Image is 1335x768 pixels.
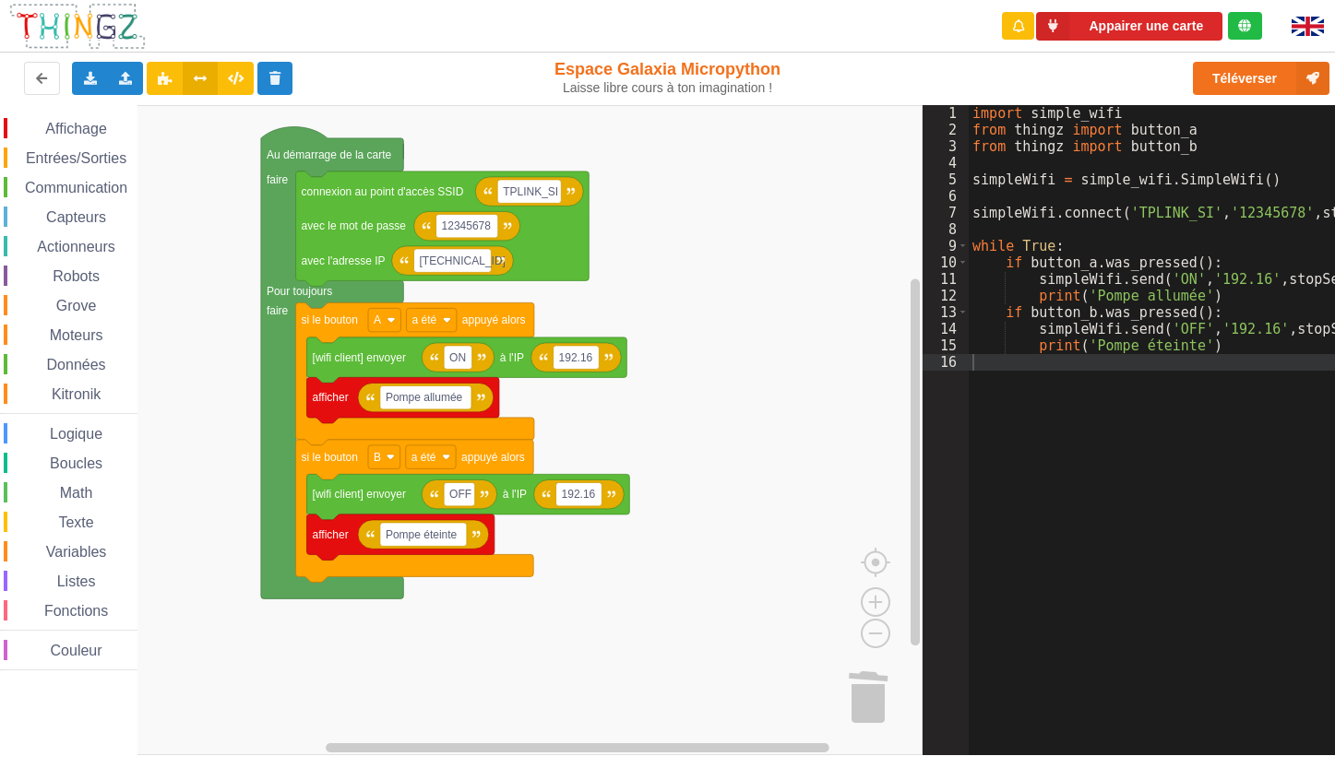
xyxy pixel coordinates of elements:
span: Entrées/Sorties [23,150,129,166]
text: avec le mot de passe [302,219,407,232]
div: 14 [923,321,969,337]
text: ON [449,351,466,364]
span: Logique [47,426,105,442]
span: Couleur [48,643,105,658]
span: Données [44,357,109,372]
div: 12 [923,288,969,304]
div: 3 [923,138,969,155]
img: thingz_logo.png [8,2,147,51]
div: Espace Galaxia Micropython [554,59,781,96]
text: appuyé alors [462,313,526,326]
div: Laisse libre cours à ton imagination ! [554,80,781,96]
span: Communication [22,180,130,195]
div: 4 [923,155,969,171]
text: si le bouton [302,451,358,464]
div: 15 [923,337,969,354]
text: à l'IP [503,488,527,501]
div: 6 [923,188,969,205]
div: 7 [923,205,969,221]
span: Math [57,485,96,501]
text: [wifi client] envoyer [313,351,406,364]
span: Grove [54,298,100,313]
text: A [374,313,381,326]
text: si le bouton [302,313,358,326]
div: 8 [923,221,969,238]
text: Pompe allumée [386,391,463,404]
div: 9 [923,238,969,254]
text: TPLINK_SI [503,185,558,198]
text: faire [267,304,289,317]
div: 16 [923,354,969,371]
span: Fonctions [42,603,111,619]
span: Affichage [42,121,109,136]
text: Au démarrage de la carte [267,148,392,161]
span: Listes [54,573,99,589]
text: 192.16 [559,351,593,364]
span: Robots [50,268,102,284]
button: Appairer une carte [1036,12,1222,41]
text: à l'IP [500,351,524,364]
span: Texte [55,514,96,530]
text: 12345678 [442,219,492,232]
div: 10 [923,254,969,271]
span: Boucles [47,455,105,471]
div: 11 [923,271,969,288]
text: afficher [313,527,349,540]
text: 192.16 [562,488,596,501]
text: Pour toujours [267,285,332,298]
text: afficher [313,391,349,404]
button: Téléverser [1193,62,1329,95]
span: Moteurs [47,327,106,343]
text: [wifi client] envoyer [313,488,406,501]
text: Pompe éteinte [386,527,458,540]
text: OFF [449,488,471,501]
text: B [374,451,381,464]
text: faire [267,173,289,186]
text: appuyé alors [461,451,525,464]
span: Actionneurs [34,239,118,254]
text: a été [411,451,436,464]
div: 5 [923,171,969,188]
text: [TECHNICAL_ID] [420,254,506,267]
text: a été [411,313,436,326]
text: connexion au point d'accès SSID [302,185,464,198]
text: avec l'adresse IP [302,254,386,267]
span: Variables [43,544,110,560]
img: gb.png [1292,17,1324,36]
div: 1 [923,105,969,122]
span: Kitronik [49,386,103,402]
div: 2 [923,122,969,138]
div: Tu es connecté au serveur de création de Thingz [1228,12,1262,40]
div: 13 [923,304,969,321]
span: Capteurs [43,209,109,225]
